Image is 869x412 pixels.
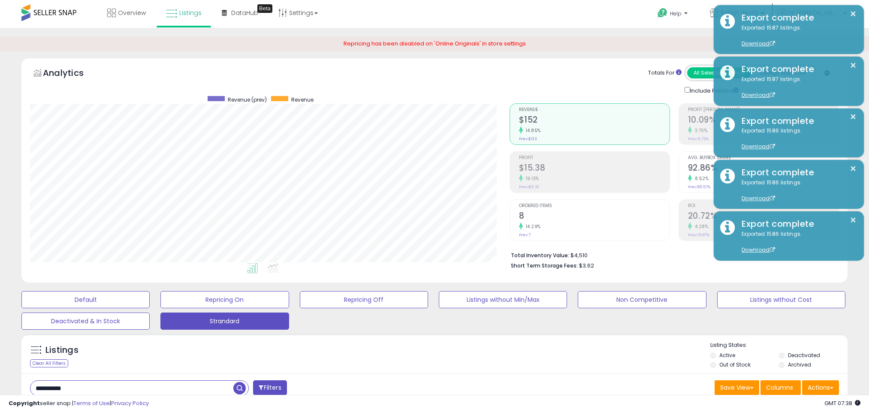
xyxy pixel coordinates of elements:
button: × [850,9,857,19]
button: × [850,111,857,122]
span: Revenue [291,96,314,103]
span: Listings [179,9,202,17]
span: Columns [766,383,793,392]
div: Tooltip anchor [257,4,272,13]
div: Exported 1587 listings. [735,75,857,99]
small: 4.28% [692,223,709,230]
span: Repricing has been disabled on 'Online Originals' in store settings [344,39,526,48]
li: $4,510 [511,250,833,260]
a: Terms of Use [73,399,110,407]
div: Exported 1586 listings. [735,230,857,254]
button: Repricing Off [300,291,428,308]
a: Download [742,195,775,202]
button: Default [21,291,150,308]
span: 2025-09-13 07:38 GMT [824,399,860,407]
small: Prev: $133 [519,136,537,141]
button: Actions [802,380,839,395]
small: 14.85% [523,127,541,134]
h2: $152 [519,115,670,126]
h2: 8 [519,211,670,223]
button: Listings without Cost [717,291,845,308]
span: Avg. Buybox Share [688,156,839,160]
div: Export complete [735,115,857,127]
a: Help [651,1,696,28]
small: Prev: 7 [519,232,531,238]
b: Short Term Storage Fees: [511,262,578,269]
label: Deactivated [788,352,820,359]
span: Ordered Items [519,204,670,208]
h2: 10.09% [688,115,839,126]
small: 8.52% [692,175,709,182]
button: Listings without Min/Max [439,291,567,308]
h2: 20.72% [688,211,839,223]
div: Totals For [648,69,682,77]
button: × [850,215,857,226]
button: Filters [253,380,287,395]
span: $3.62 [579,262,594,270]
button: Repricing On [160,291,289,308]
strong: Copyright [9,399,40,407]
div: Clear All Filters [30,359,68,367]
span: Help [670,10,682,17]
span: Profit [519,156,670,160]
div: Exported 1586 listings. [735,127,857,151]
div: Export complete [735,166,857,179]
small: Prev: 9.73% [688,136,709,141]
button: All Selected Listings [687,67,751,78]
label: Active [719,352,735,359]
div: seller snap | | [9,400,149,408]
a: Privacy Policy [111,399,149,407]
span: ROI [688,204,839,208]
a: Download [742,246,775,253]
button: Strandard [160,313,289,330]
label: Archived [788,361,811,368]
button: Save View [715,380,759,395]
a: Download [742,40,775,47]
a: Download [742,91,775,99]
span: Revenue (prev) [228,96,267,103]
button: Deactivated & In Stock [21,313,150,330]
div: Export complete [735,218,857,230]
button: × [850,163,857,174]
h5: Analytics [43,67,100,81]
span: DataHub [231,9,258,17]
button: × [850,60,857,71]
small: Prev: 19.87% [688,232,709,238]
h5: Listings [45,344,78,356]
span: Profit [PERSON_NAME] [688,108,839,112]
span: Revenue [519,108,670,112]
div: Include Returns [678,85,749,95]
div: Exported 1586 listings. [735,179,857,203]
p: Listing States: [710,341,848,349]
span: Overview [118,9,146,17]
div: Export complete [735,12,857,24]
label: Out of Stock [719,361,751,368]
small: Prev: 85.57% [688,184,710,189]
small: 14.29% [523,223,541,230]
small: 19.13% [523,175,539,182]
h2: $15.38 [519,163,670,174]
div: Exported 1587 listings. [735,24,857,48]
a: Download [742,143,775,150]
button: Non Competitive [578,291,706,308]
h2: 92.86% [688,163,839,174]
div: Export complete [735,63,857,75]
small: Prev: $12.91 [519,184,539,189]
i: Get Help [657,8,668,18]
small: 3.70% [692,127,708,134]
b: Total Inventory Value: [511,252,569,259]
button: Columns [760,380,801,395]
